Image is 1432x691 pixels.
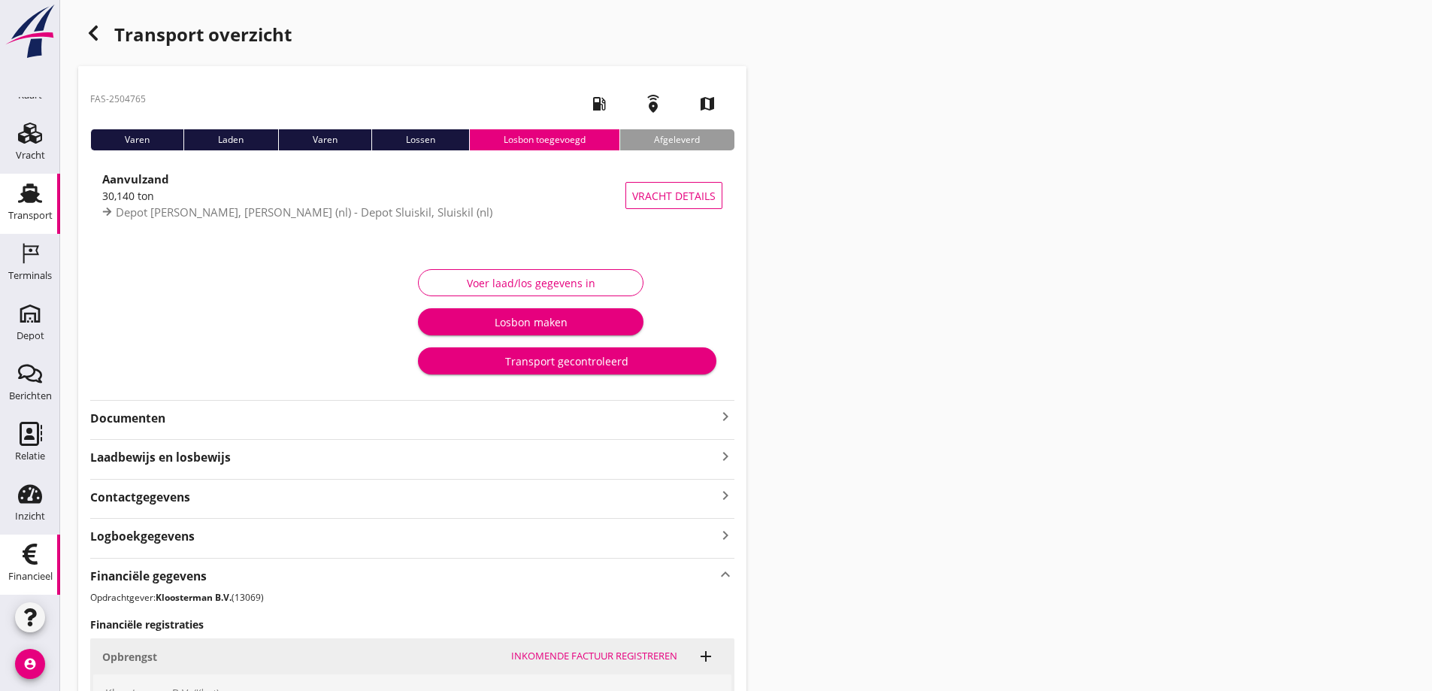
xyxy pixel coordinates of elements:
[278,129,371,150] div: Varen
[90,528,195,545] strong: Logboekgegevens
[625,182,722,209] button: Vracht details
[418,347,716,374] button: Transport gecontroleerd
[90,162,734,229] a: Aanvulzand30,140 tonDepot [PERSON_NAME], [PERSON_NAME] (nl) - Depot Sluiskil, Sluiskil (nl)Vracht...
[716,565,734,585] i: keyboard_arrow_up
[15,511,45,521] div: Inzicht
[8,271,52,280] div: Terminals
[430,314,631,330] div: Losbon maken
[469,129,619,150] div: Losbon toegevoegd
[578,83,620,125] i: local_gas_station
[8,211,53,220] div: Transport
[716,408,734,426] i: keyboard_arrow_right
[505,646,683,667] button: Inkomende factuur registreren
[632,83,674,125] i: emergency_share
[716,486,734,506] i: keyboard_arrow_right
[3,4,57,59] img: logo-small.a267ee39.svg
[418,269,643,296] button: Voer laad/los gegevens in
[9,391,52,401] div: Berichten
[511,649,677,664] div: Inkomende factuur registreren
[90,410,716,427] strong: Documenten
[430,353,704,369] div: Transport gecontroleerd
[90,568,207,585] strong: Financiële gegevens
[102,650,157,664] strong: Opbrengst
[418,308,643,335] button: Losbon maken
[90,449,716,466] strong: Laadbewijs en losbewijs
[632,188,716,204] span: Vracht details
[686,83,728,125] i: map
[716,525,734,545] i: keyboard_arrow_right
[716,447,734,465] i: keyboard_arrow_right
[431,275,631,291] div: Voer laad/los gegevens in
[156,591,232,604] strong: Kloosterman B.V.
[16,150,45,160] div: Vracht
[90,129,183,150] div: Varen
[102,171,169,186] strong: Aanvulzand
[90,489,190,506] strong: Contactgegevens
[697,647,715,665] i: add
[619,129,734,150] div: Afgeleverd
[17,331,44,341] div: Depot
[183,129,277,150] div: Laden
[90,591,734,605] p: Opdrachtgever: (13069)
[15,451,45,461] div: Relatie
[90,92,146,106] p: FAS-2504765
[116,205,492,220] span: Depot [PERSON_NAME], [PERSON_NAME] (nl) - Depot Sluiskil, Sluiskil (nl)
[90,617,734,632] h3: Financiële registraties
[8,571,53,581] div: Financieel
[15,649,45,679] i: account_circle
[78,18,746,54] div: Transport overzicht
[102,188,625,204] div: 30,140 ton
[371,129,469,150] div: Lossen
